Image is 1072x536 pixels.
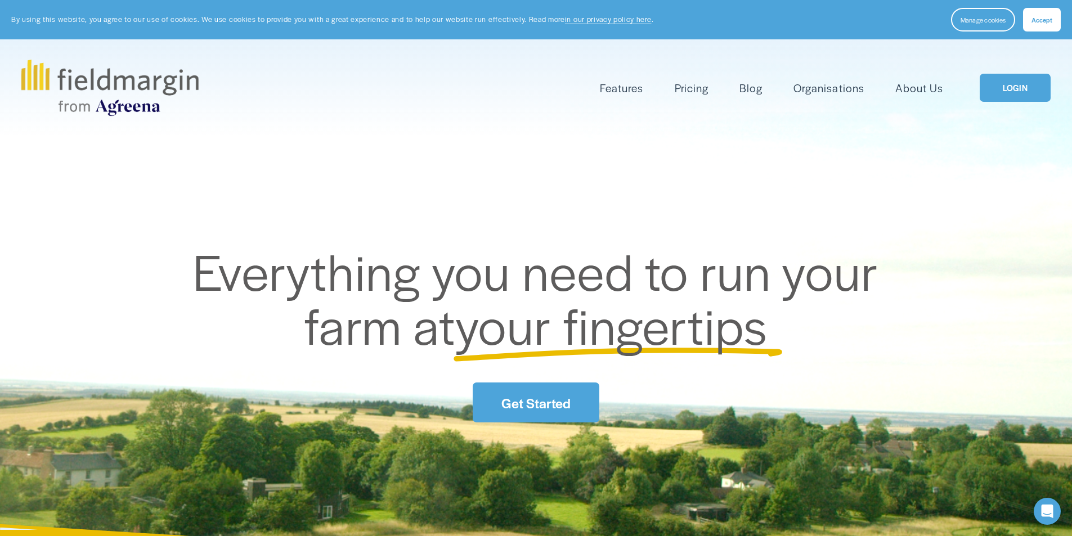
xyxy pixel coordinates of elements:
p: By using this website, you agree to our use of cookies. We use cookies to provide you with a grea... [11,14,653,25]
div: Open Intercom Messenger [1034,498,1061,525]
span: Accept [1031,15,1052,24]
a: About Us [895,79,943,97]
button: Manage cookies [951,8,1015,31]
span: Features [600,80,643,96]
a: Organisations [793,79,864,97]
a: in our privacy policy here [565,14,652,24]
span: Everything you need to run your farm at [193,235,890,359]
a: Pricing [675,79,708,97]
a: Get Started [473,382,599,422]
a: LOGIN [980,74,1051,102]
button: Accept [1023,8,1061,31]
img: fieldmargin.com [21,60,198,116]
a: folder dropdown [600,79,643,97]
a: Blog [739,79,762,97]
span: your fingertips [455,289,768,359]
span: Manage cookies [961,15,1006,24]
